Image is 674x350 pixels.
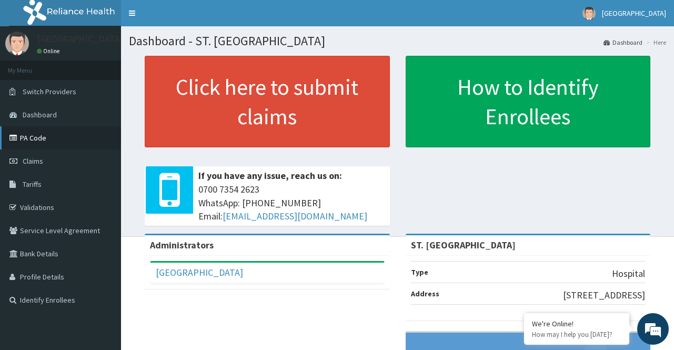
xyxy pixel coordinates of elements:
a: [EMAIL_ADDRESS][DOMAIN_NAME] [223,210,367,222]
a: How to Identify Enrollees [406,56,651,147]
span: Tariffs [23,179,42,189]
li: Here [643,38,666,47]
span: Dashboard [23,110,57,119]
img: User Image [582,7,596,20]
b: Type [411,267,428,277]
p: [STREET_ADDRESS] [563,288,645,302]
img: User Image [5,32,29,55]
a: Dashboard [603,38,642,47]
a: [GEOGRAPHIC_DATA] [156,266,243,278]
span: 0700 7354 2623 WhatsApp: [PHONE_NUMBER] Email: [198,183,385,223]
span: Switch Providers [23,87,76,96]
b: If you have any issue, reach us on: [198,169,342,182]
p: Hospital [612,267,645,281]
span: [GEOGRAPHIC_DATA] [602,8,666,18]
p: How may I help you today? [532,330,621,339]
strong: ST. [GEOGRAPHIC_DATA] [411,239,516,251]
b: Address [411,289,439,298]
div: We're Online! [532,319,621,328]
h1: Dashboard - ST. [GEOGRAPHIC_DATA] [129,34,666,48]
span: Claims [23,156,43,166]
a: Click here to submit claims [145,56,390,147]
b: Administrators [150,239,214,251]
a: Online [37,47,62,55]
p: [GEOGRAPHIC_DATA] [37,34,124,44]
